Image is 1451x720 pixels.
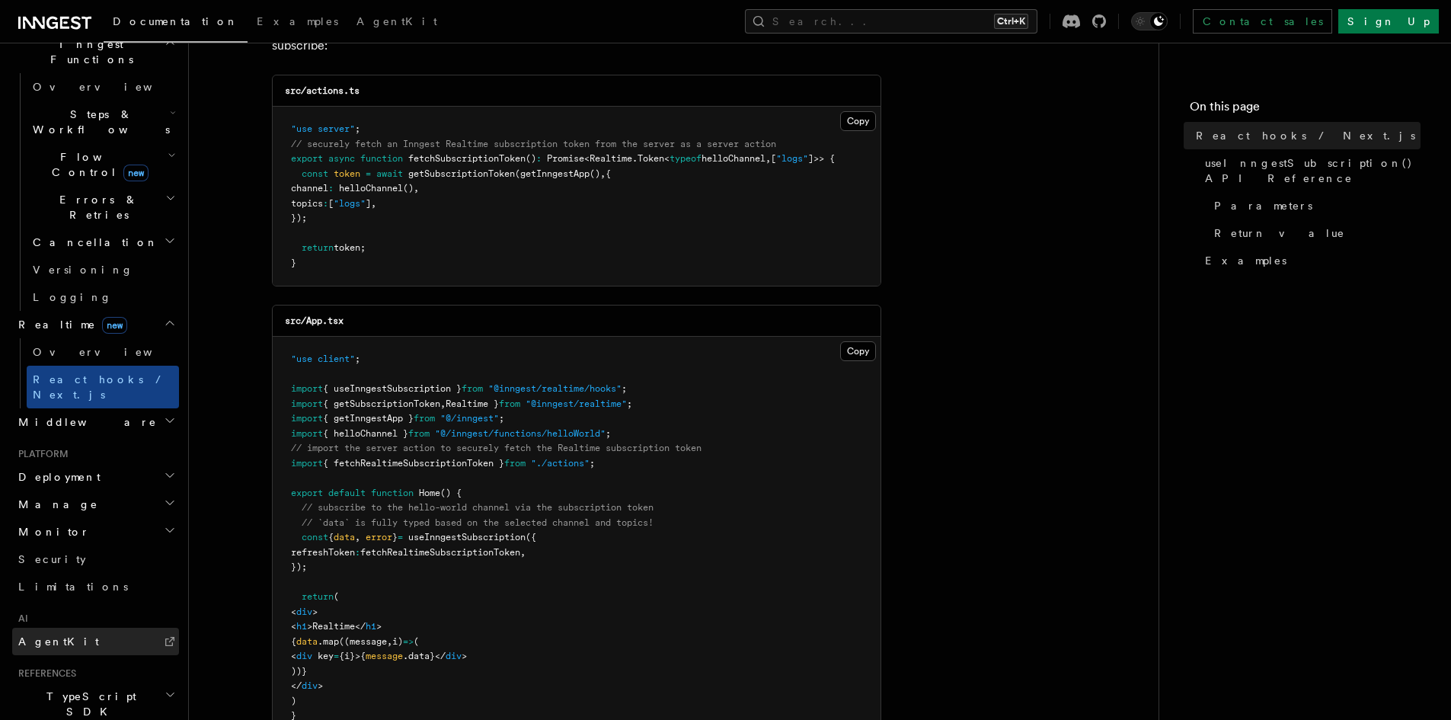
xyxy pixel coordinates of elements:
span: "use server" [291,123,355,134]
span: fetchRealtimeSubscriptionToken [360,547,520,558]
span: ((message [339,636,387,647]
button: Steps & Workflows [27,101,179,143]
span: { helloChannel } [323,428,408,439]
span: { [291,636,296,647]
span: : [536,153,542,164]
h4: On this page [1190,98,1421,122]
a: Examples [1199,247,1421,274]
span: ] [366,198,371,209]
span: { getSubscriptionToken [323,398,440,409]
span: { fetchRealtimeSubscriptionToken } [323,458,504,469]
span: = [334,651,339,661]
a: AgentKit [12,628,179,655]
span: < [291,651,296,661]
span: "logs" [334,198,366,209]
span: < [584,153,590,164]
kbd: Ctrl+K [994,14,1028,29]
span: AI [12,613,28,625]
span: data [296,636,318,647]
span: , [600,168,606,179]
span: getInngestApp [520,168,590,179]
span: { getInngestApp } [323,413,414,424]
span: { useInngestSubscription } [323,383,462,394]
span: ]>> { [808,153,835,164]
span: = [366,168,371,179]
span: Parameters [1214,198,1312,213]
span: const [302,168,328,179]
span: }); [291,213,307,223]
span: AgentKit [356,15,437,27]
span: export [291,153,323,164]
span: from [414,413,435,424]
span: typeof [670,153,702,164]
span: message [366,651,403,661]
span: ; [606,428,611,439]
code: src/actions.ts [285,85,360,96]
button: Realtimenew [12,311,179,338]
button: Deployment [12,463,179,491]
span: Flow Control [27,149,168,180]
span: // subscribe to the hello-world channel via the subscription token [302,502,654,513]
span: "@inngest/realtime" [526,398,627,409]
span: new [102,317,127,334]
span: return [302,242,334,253]
span: "@inngest/realtime/hooks" [488,383,622,394]
button: Errors & Retries [27,186,179,229]
div: Inngest Functions [12,73,179,311]
span: [ [328,198,334,209]
span: Monitor [12,524,90,539]
button: Inngest Functions [12,30,179,73]
div: Realtimenew [12,338,179,408]
span: helloChannel [702,153,765,164]
span: [ [771,153,776,164]
button: Flow Controlnew [27,143,179,186]
span: => [403,636,414,647]
span: return [302,591,334,602]
span: < [291,606,296,617]
span: Realtime [590,153,632,164]
span: fetchSubscriptionToken [408,153,526,164]
a: React hooks / Next.js [1190,122,1421,149]
span: Documentation [113,15,238,27]
span: < [664,153,670,164]
span: , [387,636,392,647]
span: > [318,680,323,691]
span: Security [18,553,86,565]
a: Sign Up [1338,9,1439,34]
a: Examples [248,5,347,41]
span: = [398,532,403,542]
span: default [328,488,366,498]
span: } [392,532,398,542]
a: Security [12,546,179,573]
span: References [12,667,76,680]
span: Manage [12,497,98,512]
span: useInngestSubscription [408,532,526,542]
span: useInngestSubscription() API Reference [1205,155,1421,186]
button: Search...Ctrl+K [745,9,1037,34]
code: src/App.tsx [285,315,344,326]
span: Examples [257,15,338,27]
span: helloChannel [339,183,403,194]
span: function [360,153,403,164]
span: . [632,153,638,164]
span: { [606,168,611,179]
span: channel [291,183,328,194]
span: ( [515,168,520,179]
span: Token [638,153,664,164]
span: ( [414,636,419,647]
span: , [414,183,419,194]
span: i) [392,636,403,647]
span: ; [355,123,360,134]
span: Versioning [33,264,133,276]
span: new [123,165,149,181]
span: TypeScript SDK [12,689,165,719]
span: export [291,488,323,498]
span: () [403,183,414,194]
span: refreshToken [291,547,355,558]
span: Examples [1205,253,1286,268]
a: Overview [27,73,179,101]
span: "@/inngest" [440,413,499,424]
span: div [296,651,312,661]
a: Limitations [12,573,179,600]
button: Toggle dark mode [1131,12,1168,30]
